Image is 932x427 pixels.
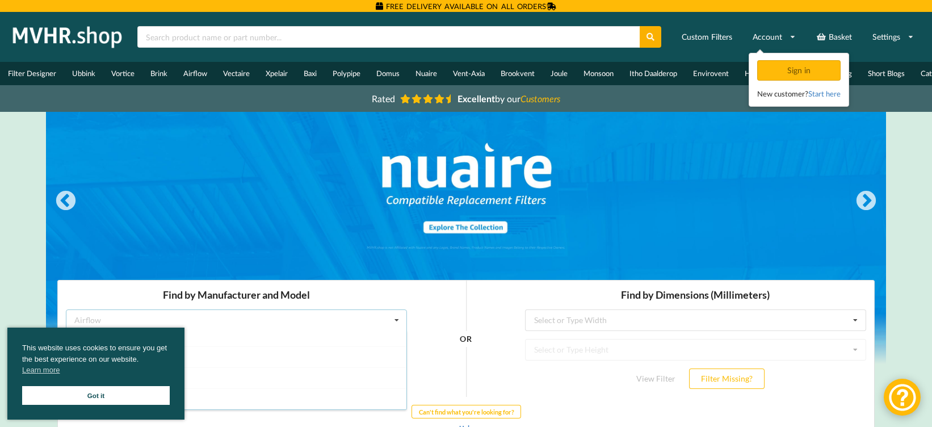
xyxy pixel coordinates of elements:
span: This website uses cookies to ensure you get the best experience on our website. [22,342,170,379]
div: cookieconsent [7,328,184,420]
a: Envirovent [685,62,737,85]
a: Basket [809,27,859,47]
a: Short Blogs [860,62,913,85]
a: Brink [142,62,175,85]
div: New customer? [757,88,841,99]
a: cookies - Learn more [22,365,60,376]
a: Brookvent [493,62,543,85]
span: Vent-Axia [18,72,53,82]
button: Previous [54,190,77,213]
button: Next [855,190,878,213]
div: Sign in [757,60,841,81]
a: Monsoon [576,62,622,85]
b: Can't find what you're looking for? [362,128,457,136]
div: Select or Type Width [477,36,549,44]
a: Help [402,144,416,152]
button: Filter Missing? [632,89,707,109]
i: Customers [520,93,560,104]
span: Vortice [18,93,44,103]
a: Itho Daalderop [622,62,685,85]
a: Heatrae Sadia [737,62,797,85]
a: Nuaire [408,62,445,85]
a: Settings [865,27,921,47]
h3: Find by Manufacturer and Model [9,9,350,22]
span: Vectaire [18,51,48,61]
a: Sign in [757,65,843,75]
a: Domus [368,62,408,85]
a: Got it cookie [22,386,170,405]
h3: Find by Dimensions (Millimeters) [468,9,809,22]
a: Start here [808,89,841,98]
a: Joule [543,62,576,85]
a: Account [745,27,803,47]
div: Airflow [17,36,44,44]
a: Vent-Axia [445,62,493,85]
input: Search product name or part number... [137,26,640,48]
a: Airflow [175,62,215,85]
button: Can't find what you're looking for? [354,125,464,139]
span: Rated [372,93,395,104]
a: Polypipe [325,62,368,85]
a: Vortice [103,62,142,85]
a: Baxi [296,62,325,85]
img: mvhr.shop.png [8,23,127,51]
a: Custom Filters [674,27,740,47]
a: Rated Excellentby ourCustomers [364,89,568,108]
span: Xpelair [18,114,44,124]
div: OR [402,59,414,118]
a: Vectaire [215,62,258,85]
a: Xpelair [258,62,296,85]
b: Excellent [457,93,495,104]
a: Ubbink [64,62,103,85]
span: by our [457,93,560,104]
